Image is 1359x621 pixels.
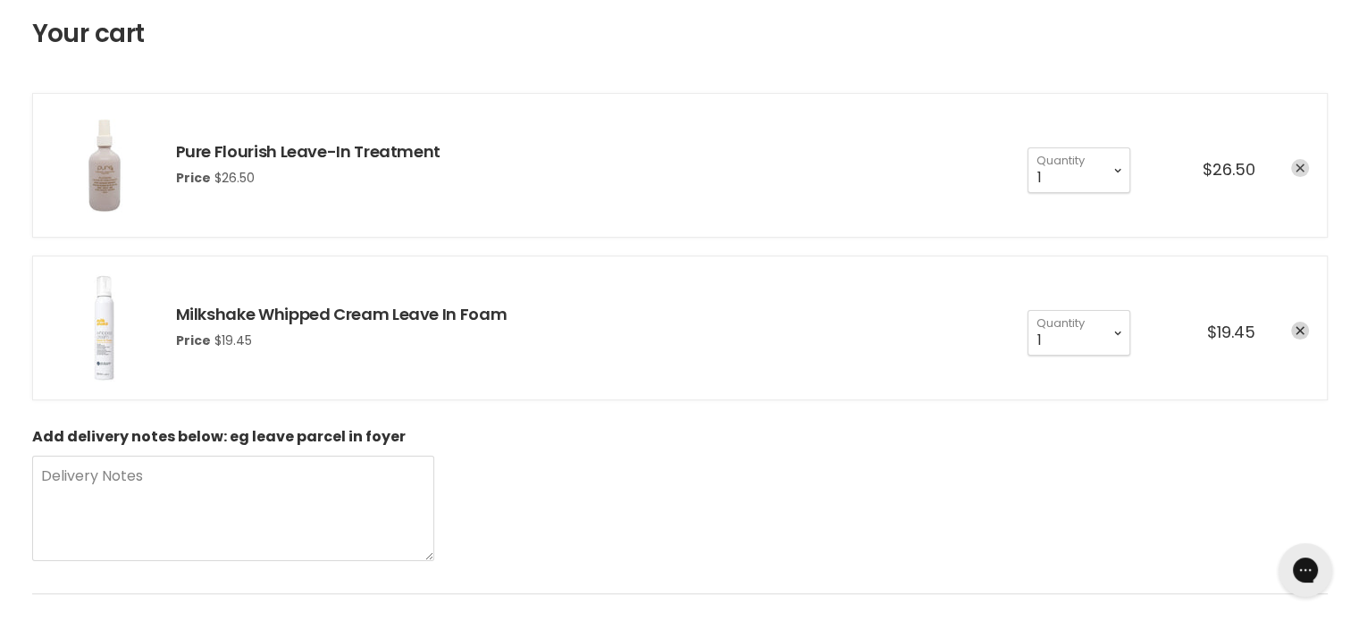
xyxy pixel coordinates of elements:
select: Quantity [1028,310,1130,355]
span: $19.45 [214,331,252,349]
a: Milkshake Whipped Cream Leave In Foam [176,303,508,325]
span: $26.50 [1203,158,1255,180]
span: $19.45 [1207,321,1255,343]
a: remove Milkshake Whipped Cream Leave In Foam [1291,322,1309,340]
img: Milkshake Whipped Cream Leave In Foam [51,274,158,382]
span: Price [176,331,211,349]
img: Pure Flourish Leave-In Treatment [51,112,158,219]
span: Price [176,169,211,187]
a: remove Pure Flourish Leave-In Treatment [1291,159,1309,177]
b: Add delivery notes below: eg leave parcel in foyer [32,426,406,447]
span: $26.50 [214,169,255,187]
select: Quantity [1028,147,1130,192]
h1: Your cart [32,20,145,48]
a: Pure Flourish Leave-In Treatment [176,140,440,163]
iframe: Gorgias live chat messenger [1270,537,1341,603]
